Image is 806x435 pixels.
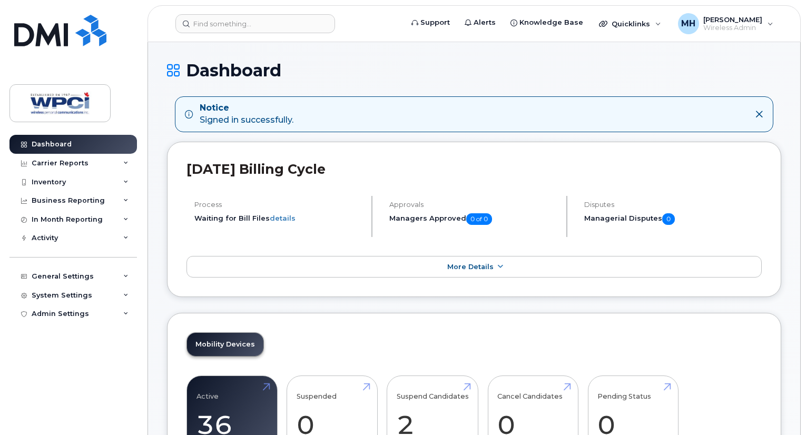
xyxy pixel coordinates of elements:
strong: Notice [200,102,293,114]
span: 0 of 0 [466,213,492,225]
h5: Managerial Disputes [584,213,762,225]
h4: Disputes [584,201,762,209]
h4: Process [194,201,362,209]
div: Signed in successfully. [200,102,293,126]
a: Mobility Devices [187,333,263,356]
h5: Managers Approved [389,213,557,225]
a: details [270,214,296,222]
span: More Details [447,263,494,271]
h1: Dashboard [167,61,781,80]
li: Waiting for Bill Files [194,213,362,223]
h4: Approvals [389,201,557,209]
h2: [DATE] Billing Cycle [186,161,762,177]
span: 0 [662,213,675,225]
